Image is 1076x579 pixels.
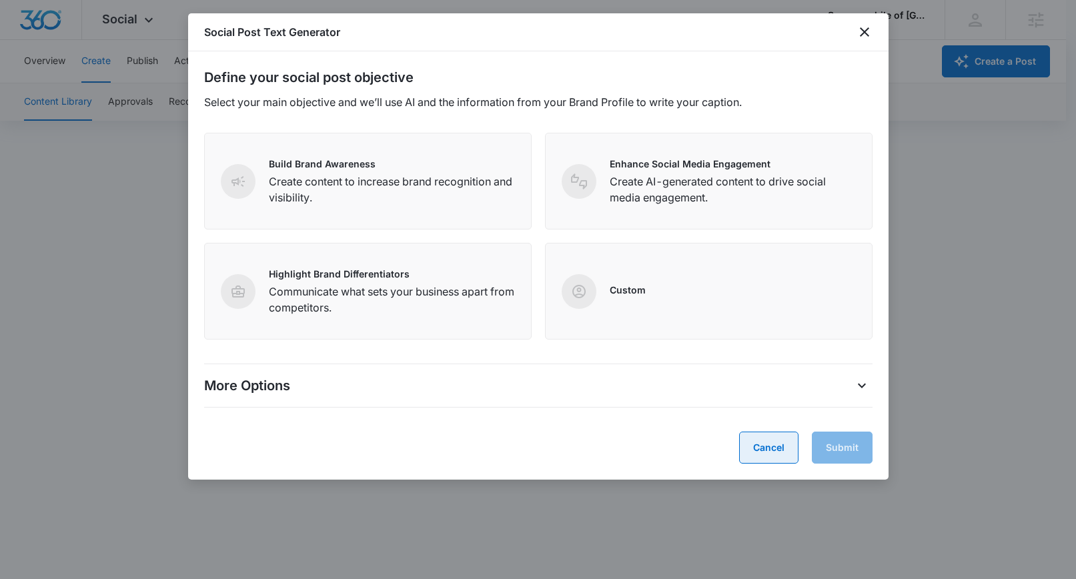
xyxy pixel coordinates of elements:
[269,283,515,316] p: Communicate what sets your business apart from competitors.
[739,432,798,464] button: Cancel
[851,375,873,396] button: More Options
[269,267,515,281] p: Highlight Brand Differentiators
[204,24,340,40] h1: Social Post Text Generator
[610,283,646,297] p: Custom
[269,157,515,171] p: Build Brand Awareness
[269,173,515,205] p: Create content to increase brand recognition and visibility.
[204,376,290,396] p: More Options
[204,67,873,87] h2: Define your social post objective
[857,24,873,40] button: close
[610,173,856,205] p: Create AI-generated content to drive social media engagement.
[610,157,856,171] p: Enhance Social Media Engagement
[204,94,873,110] p: Select your main objective and we’ll use AI and the information from your Brand Profile to write ...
